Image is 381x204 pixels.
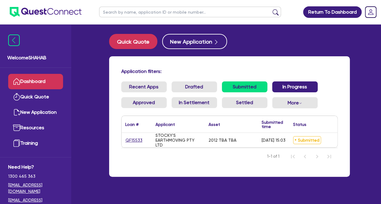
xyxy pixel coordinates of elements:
[262,120,283,129] div: Submitted time
[13,93,20,100] img: quick-quote
[299,150,311,163] button: Previous Page
[172,81,217,92] a: Drafted
[172,97,217,108] a: In Settlement
[363,4,379,20] a: Dropdown toggle
[287,150,299,163] button: First Page
[109,34,162,49] a: Quick Quote
[209,138,236,143] div: 2012 TBA TBA
[7,54,64,61] span: Welcome SHAHAB
[13,124,20,131] img: resources
[293,136,321,144] span: Submitted
[8,173,63,179] span: 1300 465 363
[8,182,63,195] a: [EMAIL_ADDRESS][DOMAIN_NAME]
[209,122,220,127] div: Asset
[262,138,286,143] div: [DATE] 15:03
[8,74,63,89] a: Dashboard
[8,163,63,171] span: Need Help?
[109,34,157,49] button: Quick Quote
[8,35,20,46] img: icon-menu-close
[293,122,306,127] div: Status
[155,122,175,127] div: Applicant
[155,133,201,147] div: STOCKY'S EARTHMOVING PTY LTD
[272,81,318,92] a: In Progress
[323,150,335,163] button: Last Page
[125,137,143,144] a: QF15533
[121,97,167,108] a: Approved
[13,109,20,116] img: new-application
[267,153,279,160] span: 1-1 of 1
[13,140,20,147] img: training
[222,97,267,108] a: Settled
[8,136,63,151] a: Training
[125,122,139,127] div: Loan #
[8,120,63,136] a: Resources
[99,7,281,17] input: Search by name, application ID or mobile number...
[222,81,267,92] a: Submitted
[303,6,362,18] a: Return To Dashboard
[10,7,82,17] img: quest-connect-logo-blue
[121,81,167,92] a: Recent Apps
[162,34,227,49] button: New Application
[8,105,63,120] a: New Application
[121,68,338,74] h4: Application filters:
[272,97,318,108] button: Dropdown toggle
[8,89,63,105] a: Quick Quote
[311,150,323,163] button: Next Page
